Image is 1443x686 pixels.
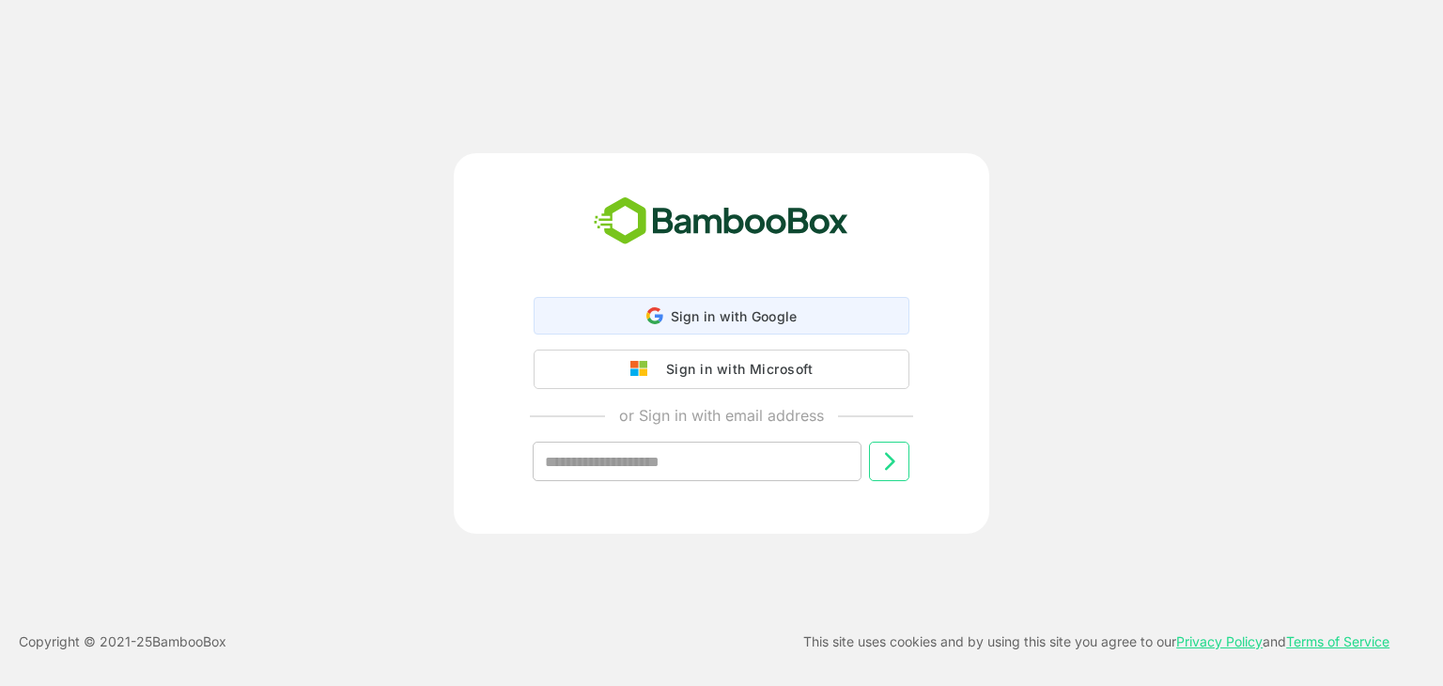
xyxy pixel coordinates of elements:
span: Sign in with Google [671,308,798,324]
a: Terms of Service [1286,633,1389,649]
img: google [630,361,657,378]
p: Copyright © 2021- 25 BambooBox [19,631,226,653]
div: Sign in with Microsoft [657,357,813,382]
p: This site uses cookies and by using this site you agree to our and [803,631,1389,653]
div: Sign in with Google [534,297,909,335]
p: or Sign in with email address [619,404,824,427]
button: Sign in with Microsoft [534,350,909,389]
a: Privacy Policy [1176,633,1263,649]
img: bamboobox [583,191,859,253]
